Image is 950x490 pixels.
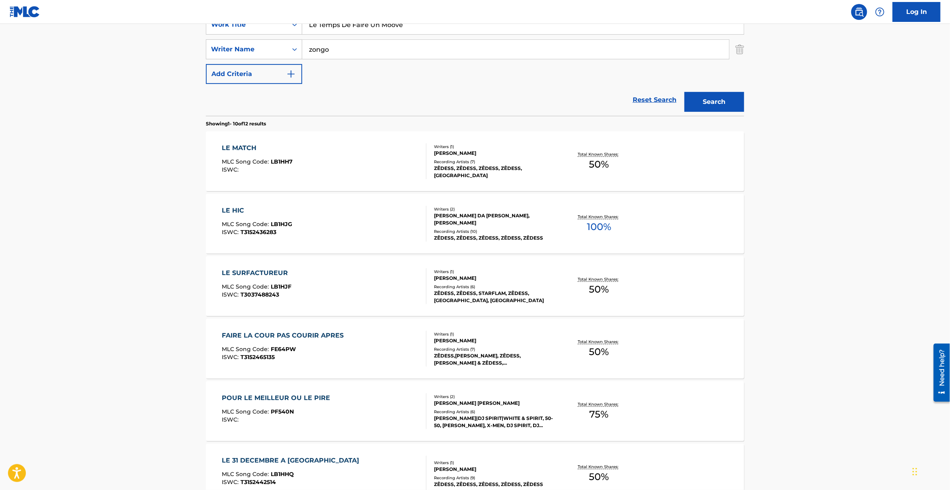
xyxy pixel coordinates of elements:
[434,212,554,226] div: [PERSON_NAME] DA [PERSON_NAME], [PERSON_NAME]
[206,319,744,379] a: FAIRE LA COUR PAS COURIR APRESMLC Song Code:FE64PWISWC:T3152465135Writers (1)[PERSON_NAME]Recordi...
[222,393,334,403] div: POUR LE MEILLEUR OU LE PIRE
[434,400,554,407] div: [PERSON_NAME] [PERSON_NAME]
[875,7,885,17] img: help
[578,339,620,345] p: Total Known Shares:
[271,158,293,165] span: LB1HH7
[222,408,271,415] span: MLC Song Code :
[241,353,275,361] span: T3152465135
[590,407,609,422] span: 75 %
[434,144,554,150] div: Writers ( 1 )
[578,214,620,220] p: Total Known Shares:
[206,15,744,116] form: Search Form
[434,269,554,275] div: Writers ( 1 )
[434,228,554,234] div: Recording Artists ( 10 )
[434,409,554,415] div: Recording Artists ( 6 )
[434,234,554,242] div: ZÊDESS, ZÊDESS, ZÊDESS, ZÊDESS, ZÊDESS
[211,45,283,54] div: Writer Name
[589,157,609,172] span: 50 %
[222,416,241,423] span: ISWC :
[434,352,554,367] div: ZÊDESS,[PERSON_NAME], ZÊDESS, [PERSON_NAME] & ZÊDESS, [PERSON_NAME]|ZÊDESS, [PERSON_NAME]|ZÊDESS
[434,337,554,344] div: [PERSON_NAME]
[578,464,620,470] p: Total Known Shares:
[434,475,554,481] div: Recording Artists ( 9 )
[222,346,271,353] span: MLC Song Code :
[286,69,296,79] img: 9d2ae6d4665cec9f34b9.svg
[910,452,950,490] iframe: Chat Widget
[222,456,364,465] div: LE 31 DECEMBRE A [GEOGRAPHIC_DATA]
[851,4,867,20] a: Public Search
[735,39,744,59] img: Delete Criterion
[434,346,554,352] div: Recording Artists ( 7 )
[222,478,241,486] span: ISWC :
[241,291,280,298] span: T3037488243
[222,283,271,290] span: MLC Song Code :
[222,331,348,340] div: FAIRE LA COUR PAS COURIR APRES
[928,340,950,404] iframe: Resource Center
[222,228,241,236] span: ISWC :
[434,275,554,282] div: [PERSON_NAME]
[271,346,296,353] span: FE64PW
[271,221,293,228] span: LB1HJG
[434,165,554,179] div: ZÊDESS, ZÊDESS, ZÊDESS, ZÊDESS, [GEOGRAPHIC_DATA]
[222,143,293,153] div: LE MATCH
[434,460,554,466] div: Writers ( 1 )
[589,345,609,359] span: 50 %
[854,7,864,17] img: search
[578,151,620,157] p: Total Known Shares:
[222,291,241,298] span: ISWC :
[434,466,554,473] div: [PERSON_NAME]
[434,206,554,212] div: Writers ( 2 )
[222,470,271,478] span: MLC Song Code :
[241,478,276,486] span: T3152442514
[872,4,888,20] div: Help
[222,221,271,228] span: MLC Song Code :
[913,460,917,484] div: Drag
[893,2,940,22] a: Log In
[434,481,554,488] div: ZÊDESS, ZÊDESS, ZÊDESS, ZÊDESS, ZÊDESS
[222,268,292,278] div: LE SURFACTUREUR
[587,220,611,234] span: 100 %
[241,228,277,236] span: T3152436283
[629,91,680,109] a: Reset Search
[578,401,620,407] p: Total Known Shares:
[434,284,554,290] div: Recording Artists ( 6 )
[589,470,609,484] span: 50 %
[211,20,283,29] div: Work Title
[222,158,271,165] span: MLC Song Code :
[271,283,292,290] span: LB1HJF
[206,194,744,254] a: LE HICMLC Song Code:LB1HJGISWC:T3152436283Writers (2)[PERSON_NAME] DA [PERSON_NAME], [PERSON_NAME...
[434,159,554,165] div: Recording Artists ( 7 )
[434,290,554,304] div: ZÊDESS, ZÊDESS, STARFLAM, ZÊDESS, [GEOGRAPHIC_DATA], [GEOGRAPHIC_DATA]
[684,92,744,112] button: Search
[206,256,744,316] a: LE SURFACTUREURMLC Song Code:LB1HJFISWC:T3037488243Writers (1)[PERSON_NAME]Recording Artists (6)Z...
[10,6,40,18] img: MLC Logo
[206,64,302,84] button: Add Criteria
[434,415,554,429] div: [PERSON_NAME]|DJ SPIRIT|WHITE & SPIRIT, 50-50, [PERSON_NAME], X-MEN, DJ SPIRIT, DJ [PERSON_NAME],...
[578,276,620,282] p: Total Known Shares:
[434,394,554,400] div: Writers ( 2 )
[222,166,241,173] span: ISWC :
[589,282,609,297] span: 50 %
[222,206,293,215] div: LE HIC
[271,470,294,478] span: LB1HHQ
[206,131,744,191] a: LE MATCHMLC Song Code:LB1HH7ISWC:Writers (1)[PERSON_NAME]Recording Artists (7)ZÊDESS, ZÊDESS, ZÊD...
[434,331,554,337] div: Writers ( 1 )
[271,408,294,415] span: PF540N
[206,381,744,441] a: POUR LE MEILLEUR OU LE PIREMLC Song Code:PF540NISWC:Writers (2)[PERSON_NAME] [PERSON_NAME]Recordi...
[434,150,554,157] div: [PERSON_NAME]
[206,120,266,127] p: Showing 1 - 10 of 12 results
[222,353,241,361] span: ISWC :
